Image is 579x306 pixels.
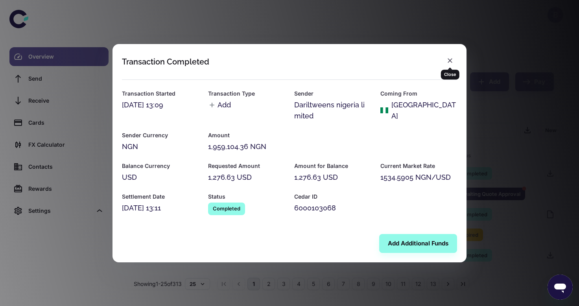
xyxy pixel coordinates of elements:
[294,162,371,170] h6: Amount for Balance
[122,131,199,140] h6: Sender Currency
[441,70,459,79] div: Close
[208,89,285,98] h6: Transaction Type
[208,131,457,140] h6: Amount
[122,100,199,111] div: [DATE] 13:09
[294,100,371,122] div: Dariltweens nigeria limited
[122,141,199,152] div: NGN
[122,192,199,201] h6: Settlement Date
[208,172,285,183] div: 1,276.63 USD
[208,141,457,152] div: 1,959,104.36 NGN
[122,172,199,183] div: USD
[294,172,371,183] div: 1,276.63 USD
[294,203,371,214] div: 6000103068
[294,192,371,201] h6: Cedar ID
[208,192,285,201] h6: Status
[122,89,199,98] h6: Transaction Started
[294,89,371,98] h6: Sender
[380,89,457,98] h6: Coming From
[548,275,573,300] iframe: Button to launch messaging window, conversation in progress
[379,234,457,253] button: Add Additional Funds
[208,205,245,212] span: Completed
[391,100,457,122] div: [GEOGRAPHIC_DATA]
[122,203,199,214] div: [DATE] 13:11
[208,162,285,170] h6: Requested Amount
[122,162,199,170] h6: Balance Currency
[380,162,457,170] h6: Current Market Rate
[380,172,457,183] div: 1534.5905 NGN/USD
[208,100,231,111] span: Add
[122,57,209,66] div: Transaction Completed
